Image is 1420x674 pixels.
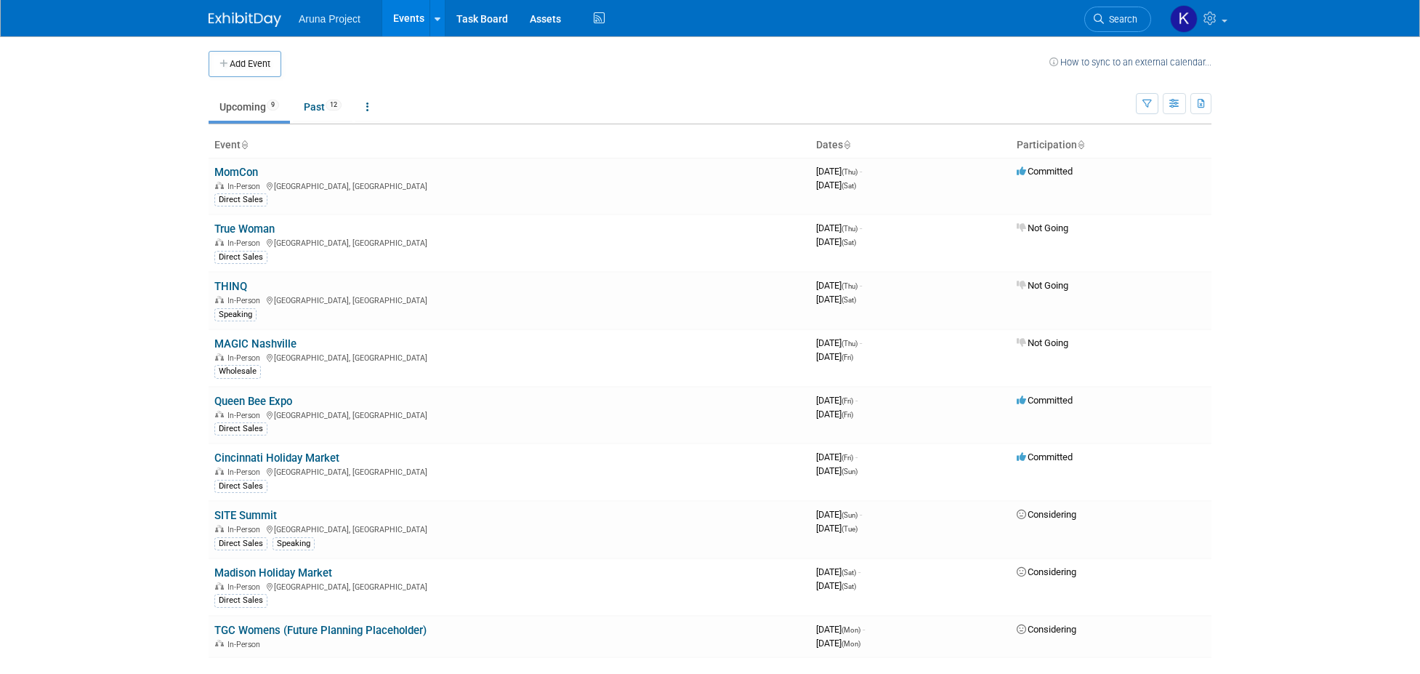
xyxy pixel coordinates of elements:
span: [DATE] [816,638,860,649]
span: [DATE] [816,580,856,591]
span: (Fri) [842,353,853,361]
img: In-Person Event [215,238,224,246]
span: (Sat) [842,569,856,577]
span: Not Going [1017,222,1068,233]
div: [GEOGRAPHIC_DATA], [GEOGRAPHIC_DATA] [214,236,804,248]
span: (Fri) [842,411,853,419]
span: [DATE] [816,280,862,291]
span: [DATE] [816,523,858,534]
span: [DATE] [816,624,865,635]
span: In-Person [227,468,265,477]
span: [DATE] [816,566,860,577]
a: TGC Womens (Future Planning Placeholder) [214,624,427,637]
span: [DATE] [816,509,862,520]
div: Direct Sales [214,480,267,493]
span: - [860,509,862,520]
a: Sort by Start Date [843,139,850,151]
span: - [855,452,858,462]
div: Wholesale [214,365,261,378]
div: Speaking [273,537,315,550]
span: (Thu) [842,282,858,290]
span: Committed [1017,166,1073,177]
span: (Fri) [842,397,853,405]
span: [DATE] [816,294,856,305]
span: In-Person [227,411,265,420]
span: Committed [1017,452,1073,462]
span: (Mon) [842,640,860,648]
span: - [855,395,858,406]
span: In-Person [227,296,265,305]
div: [GEOGRAPHIC_DATA], [GEOGRAPHIC_DATA] [214,294,804,305]
span: Not Going [1017,280,1068,291]
span: In-Person [227,238,265,248]
span: Committed [1017,395,1073,406]
th: Event [209,133,810,158]
a: Madison Holiday Market [214,566,332,579]
span: [DATE] [816,465,858,476]
div: [GEOGRAPHIC_DATA], [GEOGRAPHIC_DATA] [214,465,804,477]
a: Cincinnati Holiday Market [214,452,339,465]
img: In-Person Event [215,582,224,590]
span: Search [1104,14,1137,25]
a: Past12 [293,93,352,121]
span: - [860,222,862,233]
span: Considering [1017,509,1076,520]
span: [DATE] [816,180,856,190]
button: Add Event [209,51,281,77]
span: [DATE] [816,236,856,247]
span: (Thu) [842,168,858,176]
span: Aruna Project [299,13,360,25]
span: (Tue) [842,525,858,533]
span: (Sat) [842,582,856,590]
a: Queen Bee Expo [214,395,292,408]
span: Considering [1017,566,1076,577]
img: In-Person Event [215,353,224,361]
span: - [860,337,862,348]
span: 12 [326,100,342,111]
span: In-Person [227,640,265,649]
span: (Mon) [842,626,860,634]
a: Upcoming9 [209,93,290,121]
span: - [860,166,862,177]
span: (Sat) [842,182,856,190]
span: (Fri) [842,454,853,462]
span: [DATE] [816,222,862,233]
span: (Thu) [842,340,858,348]
img: Kristal Miller [1170,5,1198,33]
span: (Thu) [842,225,858,233]
span: (Sun) [842,511,858,519]
div: [GEOGRAPHIC_DATA], [GEOGRAPHIC_DATA] [214,580,804,592]
div: Direct Sales [214,537,267,550]
div: [GEOGRAPHIC_DATA], [GEOGRAPHIC_DATA] [214,523,804,534]
div: Direct Sales [214,422,267,436]
span: [DATE] [816,337,862,348]
th: Dates [810,133,1011,158]
a: True Woman [214,222,275,236]
span: [DATE] [816,351,853,362]
a: Search [1084,7,1151,32]
div: Direct Sales [214,594,267,607]
a: THINQ [214,280,247,293]
span: - [858,566,860,577]
span: (Sat) [842,296,856,304]
img: In-Person Event [215,411,224,418]
span: Considering [1017,624,1076,635]
th: Participation [1011,133,1211,158]
span: [DATE] [816,166,862,177]
a: Sort by Event Name [241,139,248,151]
img: In-Person Event [215,182,224,189]
span: (Sun) [842,468,858,476]
span: [DATE] [816,409,853,420]
span: In-Person [227,353,265,363]
img: In-Person Event [215,525,224,532]
span: - [860,280,862,291]
a: SITE Summit [214,509,277,522]
div: [GEOGRAPHIC_DATA], [GEOGRAPHIC_DATA] [214,351,804,363]
a: Sort by Participation Type [1077,139,1084,151]
div: [GEOGRAPHIC_DATA], [GEOGRAPHIC_DATA] [214,409,804,420]
span: (Sat) [842,238,856,246]
div: Direct Sales [214,251,267,264]
img: In-Person Event [215,468,224,475]
div: Speaking [214,308,257,321]
span: [DATE] [816,395,858,406]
